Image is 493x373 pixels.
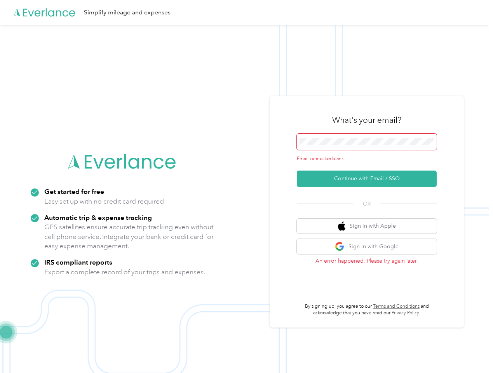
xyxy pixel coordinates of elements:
[84,8,171,17] div: Simplify mileage and expenses
[44,213,152,221] strong: Automatic trip & expense tracking
[44,187,104,195] strong: Get started for free
[338,221,346,231] img: apple logo
[44,222,214,251] p: GPS satellites ensure accurate trip tracking even without cell phone service. Integrate your bank...
[297,239,437,254] button: google logoSign in with Google
[353,200,380,208] span: OR
[392,310,419,316] a: Privacy Policy
[332,115,401,125] h3: What's your email?
[335,242,345,251] img: google logo
[44,267,205,277] p: Export a complete record of your trips and expenses.
[373,303,420,309] a: Terms and Conditions
[44,258,112,266] strong: IRS compliant reports
[297,171,437,187] button: Continue with Email / SSO
[297,257,437,265] p: An error happened. Please try again later.
[44,197,164,206] p: Easy set up with no credit card required
[297,303,437,317] p: By signing up, you agree to our and acknowledge that you have read our .
[297,219,437,234] button: apple logoSign in with Apple
[297,155,437,162] div: Email cannot be blank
